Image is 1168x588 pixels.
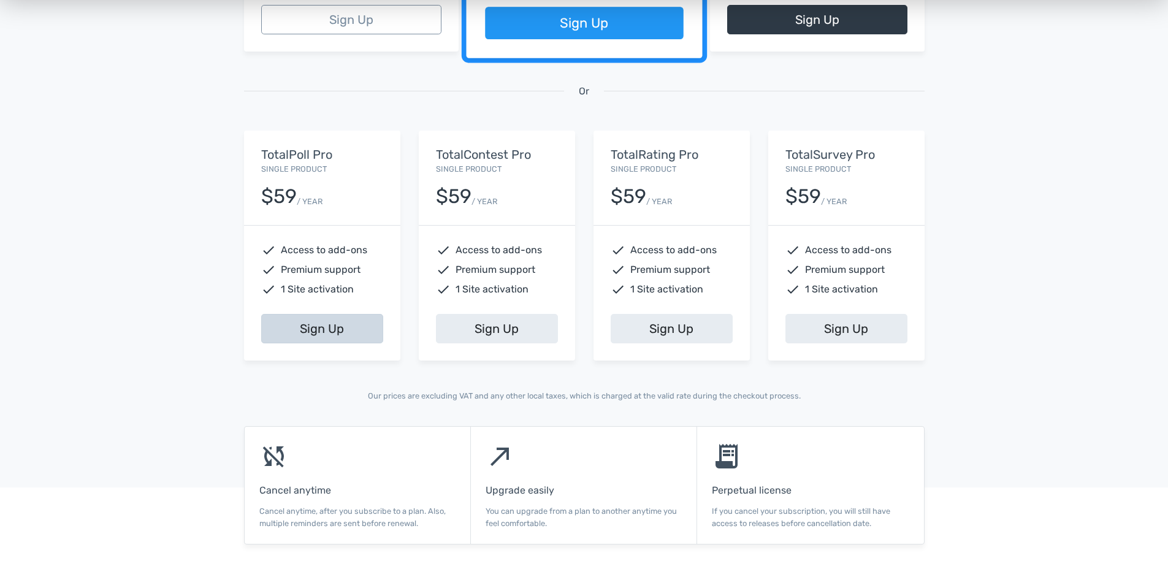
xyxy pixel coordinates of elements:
span: 1 Site activation [281,282,354,297]
h6: Upgrade easily [486,485,682,496]
h6: Perpetual license [712,485,909,496]
h6: Cancel anytime [259,485,456,496]
span: 1 Site activation [456,282,529,297]
h5: TotalRating Pro [611,148,733,161]
span: check [436,243,451,258]
a: Sign Up [436,314,558,343]
span: check [611,243,625,258]
p: Our prices are excluding VAT and any other local taxes, which is charged at the valid rate during... [244,390,925,402]
span: check [261,262,276,277]
div: $59 [436,186,471,207]
a: Sign Up [727,5,907,34]
span: check [785,262,800,277]
div: $59 [611,186,646,207]
div: $59 [261,186,297,207]
span: Premium support [805,262,885,277]
span: Premium support [281,262,361,277]
a: Sign Up [261,5,441,34]
span: receipt_long [712,441,741,471]
h5: TotalContest Pro [436,148,558,161]
small: / YEAR [646,196,672,207]
small: / YEAR [297,196,323,207]
span: check [436,282,451,297]
a: Sign Up [785,314,907,343]
a: Sign Up [485,7,683,40]
span: sync_disabled [259,441,289,471]
p: You can upgrade from a plan to another anytime you feel comfortable. [486,505,682,529]
small: Single Product [436,164,502,174]
span: 1 Site activation [630,282,703,297]
span: north_east [486,441,515,471]
span: Premium support [456,262,535,277]
span: Access to add-ons [456,243,542,258]
span: Premium support [630,262,710,277]
div: $59 [785,186,821,207]
small: Single Product [261,164,327,174]
span: check [611,262,625,277]
a: Sign Up [611,314,733,343]
a: Sign Up [261,314,383,343]
h5: TotalSurvey Pro [785,148,907,161]
span: Or [579,84,589,99]
h5: TotalPoll Pro [261,148,383,161]
span: check [436,262,451,277]
span: Access to add-ons [630,243,717,258]
span: check [611,282,625,297]
small: Single Product [785,164,851,174]
span: check [261,243,276,258]
span: check [261,282,276,297]
p: Cancel anytime, after you subscribe to a plan. Also, multiple reminders are sent before renewal. [259,505,456,529]
small: Single Product [611,164,676,174]
span: 1 Site activation [805,282,878,297]
span: check [785,282,800,297]
p: If you cancel your subscription, you will still have access to releases before cancellation date. [712,505,909,529]
small: / YEAR [821,196,847,207]
small: / YEAR [471,196,497,207]
span: Access to add-ons [805,243,891,258]
span: Access to add-ons [281,243,367,258]
span: check [785,243,800,258]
